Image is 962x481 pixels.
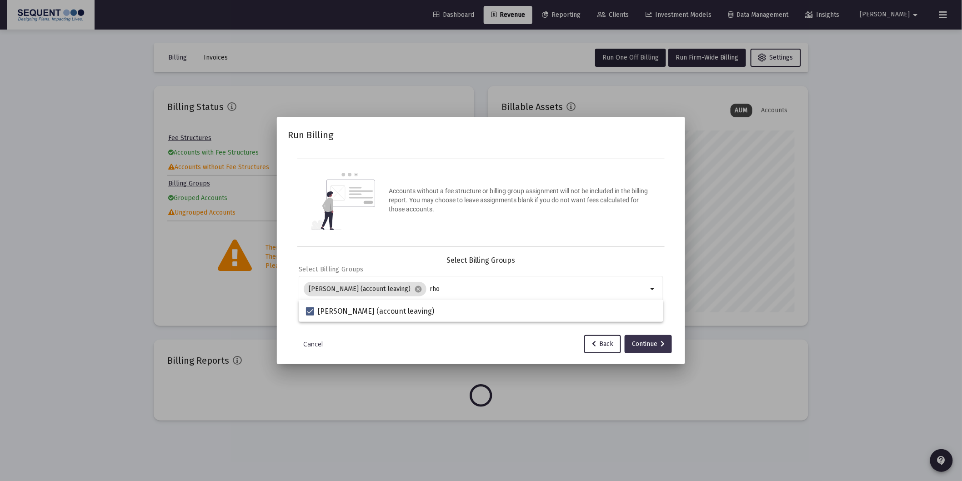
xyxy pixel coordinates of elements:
[291,340,336,349] a: Cancel
[311,173,375,230] img: question
[584,335,621,353] button: Back
[299,266,364,273] label: Select Billing Groups
[304,280,648,298] mat-chip-list: Selection
[648,284,659,295] mat-icon: arrow_drop_down
[592,340,613,348] span: Back
[288,128,333,142] h2: Run Billing
[299,256,663,265] div: Select Billing Groups
[415,285,423,293] mat-icon: cancel
[632,335,665,353] div: Continue
[389,186,651,214] p: Accounts without a fee structure or billing group assignment will not be included in the billing ...
[304,282,426,296] mat-chip: [PERSON_NAME] (account leaving)
[625,335,672,353] button: Continue
[318,306,434,317] span: [PERSON_NAME] (account leaving)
